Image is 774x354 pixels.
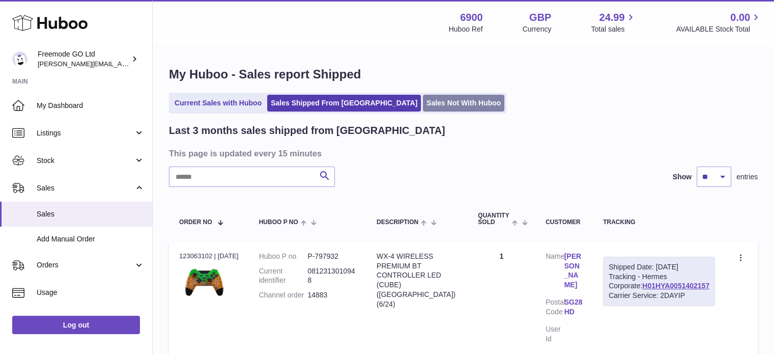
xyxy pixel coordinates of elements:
dt: Current identifier [259,266,308,286]
span: AVAILABLE Stock Total [676,24,762,34]
img: lenka.smikniarova@gioteck.com [12,51,27,67]
dt: Postal Code [546,297,564,319]
div: Freemode GO Ltd [38,49,129,69]
div: Carrier Service: 2DAYIP [609,291,709,301]
span: Usage [37,288,145,297]
dd: 14883 [307,290,356,300]
h3: This page is updated every 15 minutes [169,148,755,159]
dd: P-797932 [307,252,356,261]
span: Huboo P no [259,219,298,226]
span: entries [736,172,758,182]
a: H01HYA0051402157 [642,282,709,290]
dt: Channel order [259,290,308,300]
span: 24.99 [599,11,624,24]
strong: 6900 [460,11,483,24]
a: Sales Shipped From [GEOGRAPHIC_DATA] [267,95,421,112]
div: 123063102 | [DATE] [179,252,239,261]
a: Current Sales with Huboo [171,95,265,112]
strong: GBP [529,11,551,24]
a: [PERSON_NAME] [564,252,583,290]
a: 24.99 Total sales [591,11,636,34]
h2: Last 3 months sales shipped from [GEOGRAPHIC_DATA] [169,124,445,138]
span: My Dashboard [37,101,145,111]
dt: User Id [546,324,564,344]
dt: Name [546,252,564,293]
a: Sales Not With Huboo [423,95,504,112]
a: SG28HD [564,297,583,317]
span: Sales [37,209,145,219]
span: Orders [37,260,134,270]
div: Currency [523,24,552,34]
div: Tracking - Hermes Corporate: [603,257,715,307]
div: WX-4 WIRELESS PREMIUM BT CONTROLLER LED (CUBE)([GEOGRAPHIC_DATA])(6/24) [377,252,457,309]
div: Tracking [603,219,715,226]
img: 1686823771.png [179,264,230,302]
dt: Huboo P no [259,252,308,261]
span: Description [377,219,418,226]
div: Huboo Ref [449,24,483,34]
a: 0.00 AVAILABLE Stock Total [676,11,762,34]
span: [PERSON_NAME][EMAIL_ADDRESS][DOMAIN_NAME] [38,60,204,68]
a: Log out [12,316,140,334]
dd: 0812313010948 [307,266,356,286]
h1: My Huboo - Sales report Shipped [169,66,758,83]
div: Customer [546,219,583,226]
span: 0.00 [730,11,750,24]
div: Shipped Date: [DATE] [609,262,709,272]
span: Order No [179,219,212,226]
span: Stock [37,156,134,166]
span: Quantity Sold [478,212,509,226]
span: Listings [37,128,134,138]
label: Show [673,172,692,182]
span: Total sales [591,24,636,34]
span: Add Manual Order [37,234,145,244]
span: Sales [37,183,134,193]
